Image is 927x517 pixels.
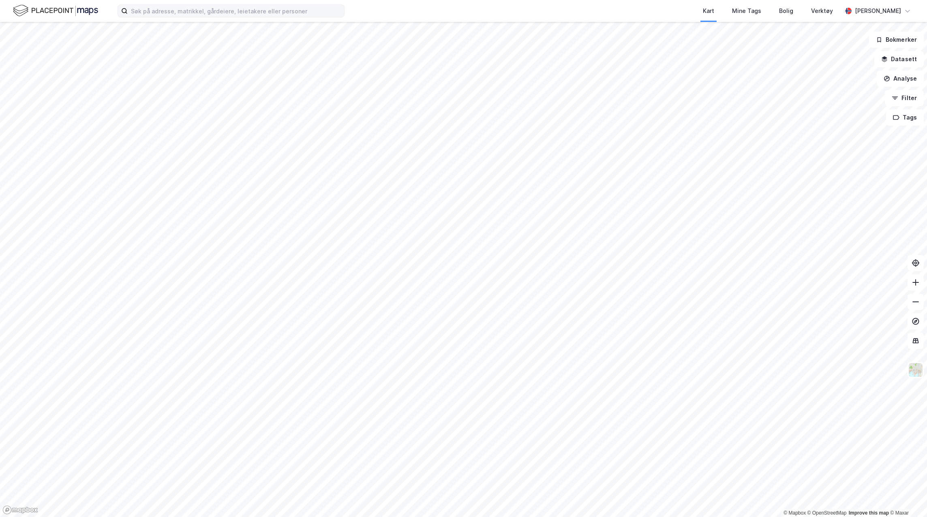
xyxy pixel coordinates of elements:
a: Improve this map [849,510,889,516]
img: Z [908,362,923,378]
a: Mapbox [784,510,806,516]
button: Filter [885,90,924,106]
a: Mapbox homepage [2,505,38,515]
div: Kart [703,6,714,16]
input: Søk på adresse, matrikkel, gårdeiere, leietakere eller personer [128,5,344,17]
div: Verktøy [811,6,833,16]
div: Bolig [779,6,793,16]
div: Mine Tags [732,6,761,16]
button: Datasett [874,51,924,67]
div: [PERSON_NAME] [855,6,901,16]
button: Bokmerker [869,32,924,48]
button: Analyse [877,70,924,87]
iframe: Chat Widget [886,478,927,517]
a: OpenStreetMap [807,510,847,516]
button: Tags [886,109,924,126]
img: logo.f888ab2527a4732fd821a326f86c7f29.svg [13,4,98,18]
